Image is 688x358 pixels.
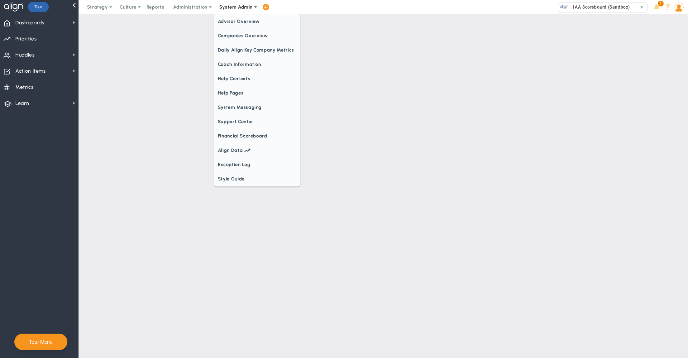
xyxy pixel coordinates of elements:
[674,3,684,12] img: 48978.Person.photo
[214,129,300,143] span: Financial Scoreboard
[214,14,300,29] span: Advisor Overview
[560,3,569,11] img: 33626.Company.photo
[569,3,630,12] span: 1AA Scoreboard (Sandbox)
[173,4,207,10] span: Administration
[15,96,29,111] span: Learn
[15,15,44,30] span: Dashboards
[214,72,300,86] span: Help Contexts
[214,57,300,72] span: Coach Information
[214,29,300,43] span: Companies Overview
[15,64,46,79] span: Action Items
[214,143,300,158] a: Align Data
[214,100,300,115] span: System Messaging
[214,43,300,57] span: Daily Align Key Company Metrics
[214,86,300,100] span: Help Pages
[27,339,55,345] button: Tour Menu
[214,172,300,186] span: Style Guide
[15,32,37,47] span: Priorities
[219,4,253,10] span: System Admin
[637,3,647,13] span: select
[658,1,664,6] span: 1
[15,80,34,95] span: Metrics
[120,4,137,10] span: Culture
[214,158,300,172] span: Exception Log
[87,4,108,10] span: Strategy
[15,48,35,63] span: Huddles
[214,115,300,129] span: Support Center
